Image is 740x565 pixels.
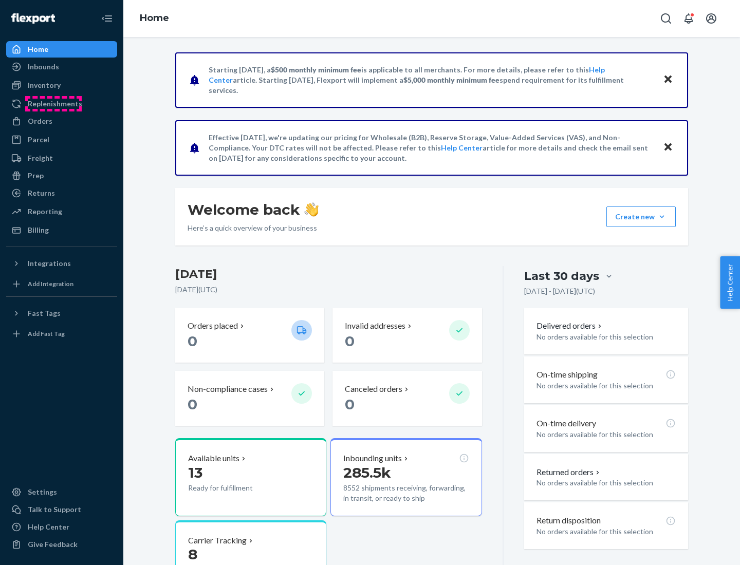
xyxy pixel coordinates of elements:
[175,308,324,363] button: Orders placed 0
[188,320,238,332] p: Orders placed
[536,526,676,537] p: No orders available for this selection
[6,501,117,518] a: Talk to Support
[330,438,482,516] button: Inbounding units285.5k8552 shipments receiving, forwarding, in transit, or ready to ship
[97,8,117,29] button: Close Navigation
[188,483,283,493] p: Ready for fulfillment
[28,206,62,217] div: Reporting
[678,8,699,29] button: Open notifications
[345,320,405,332] p: Invalid addresses
[28,522,69,532] div: Help Center
[6,484,117,500] a: Settings
[524,286,595,296] p: [DATE] - [DATE] ( UTC )
[28,308,61,318] div: Fast Tags
[6,305,117,322] button: Fast Tags
[188,464,202,481] span: 13
[28,258,71,269] div: Integrations
[28,329,65,338] div: Add Fast Tag
[536,418,596,429] p: On-time delivery
[188,535,247,547] p: Carrier Tracking
[343,483,469,503] p: 8552 shipments receiving, forwarding, in transit, or ready to ship
[345,383,402,395] p: Canceled orders
[209,65,653,96] p: Starting [DATE], a is applicable to all merchants. For more details, please refer to this article...
[6,77,117,93] a: Inventory
[6,519,117,535] a: Help Center
[345,332,355,350] span: 0
[536,429,676,440] p: No orders available for this selection
[140,12,169,24] a: Home
[536,332,676,342] p: No orders available for this selection
[28,62,59,72] div: Inbounds
[332,308,482,363] button: Invalid addresses 0
[332,371,482,426] button: Canceled orders 0
[6,276,117,292] a: Add Integration
[701,8,721,29] button: Open account menu
[28,171,44,181] div: Prep
[188,200,319,219] h1: Welcome back
[6,255,117,272] button: Integrations
[28,153,53,163] div: Freight
[175,266,482,282] h3: [DATE]
[132,4,177,33] ol: breadcrumbs
[536,515,601,526] p: Return disposition
[606,206,676,227] button: Create new
[11,13,55,24] img: Flexport logo
[524,268,599,284] div: Last 30 days
[28,80,61,90] div: Inventory
[28,135,49,145] div: Parcel
[188,453,239,464] p: Available units
[6,96,117,112] a: Replenishments
[656,8,676,29] button: Open Search Box
[403,76,499,84] span: $5,000 monthly minimum fee
[304,202,319,217] img: hand-wave emoji
[28,188,55,198] div: Returns
[536,466,602,478] button: Returned orders
[28,225,49,235] div: Billing
[175,371,324,426] button: Non-compliance cases 0
[28,279,73,288] div: Add Integration
[28,504,81,515] div: Talk to Support
[441,143,483,152] a: Help Center
[188,545,197,563] span: 8
[175,438,326,516] button: Available units13Ready for fulfillment
[6,185,117,201] a: Returns
[6,222,117,238] a: Billing
[188,383,268,395] p: Non-compliance cases
[28,539,78,550] div: Give Feedback
[28,44,48,54] div: Home
[6,536,117,553] button: Give Feedback
[536,320,604,332] button: Delivered orders
[188,223,319,233] p: Here’s a quick overview of your business
[6,326,117,342] a: Add Fast Tag
[720,256,740,309] button: Help Center
[6,167,117,184] a: Prep
[343,464,391,481] span: 285.5k
[343,453,402,464] p: Inbounding units
[536,478,676,488] p: No orders available for this selection
[536,381,676,391] p: No orders available for this selection
[28,116,52,126] div: Orders
[271,65,361,74] span: $500 monthly minimum fee
[175,285,482,295] p: [DATE] ( UTC )
[6,131,117,148] a: Parcel
[536,369,598,381] p: On-time shipping
[661,72,675,87] button: Close
[6,113,117,129] a: Orders
[28,99,82,109] div: Replenishments
[345,395,355,413] span: 0
[188,332,197,350] span: 0
[6,203,117,220] a: Reporting
[661,140,675,155] button: Close
[6,59,117,75] a: Inbounds
[6,41,117,58] a: Home
[209,133,653,163] p: Effective [DATE], we're updating our pricing for Wholesale (B2B), Reserve Storage, Value-Added Se...
[28,487,57,497] div: Settings
[6,150,117,166] a: Freight
[188,395,197,413] span: 0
